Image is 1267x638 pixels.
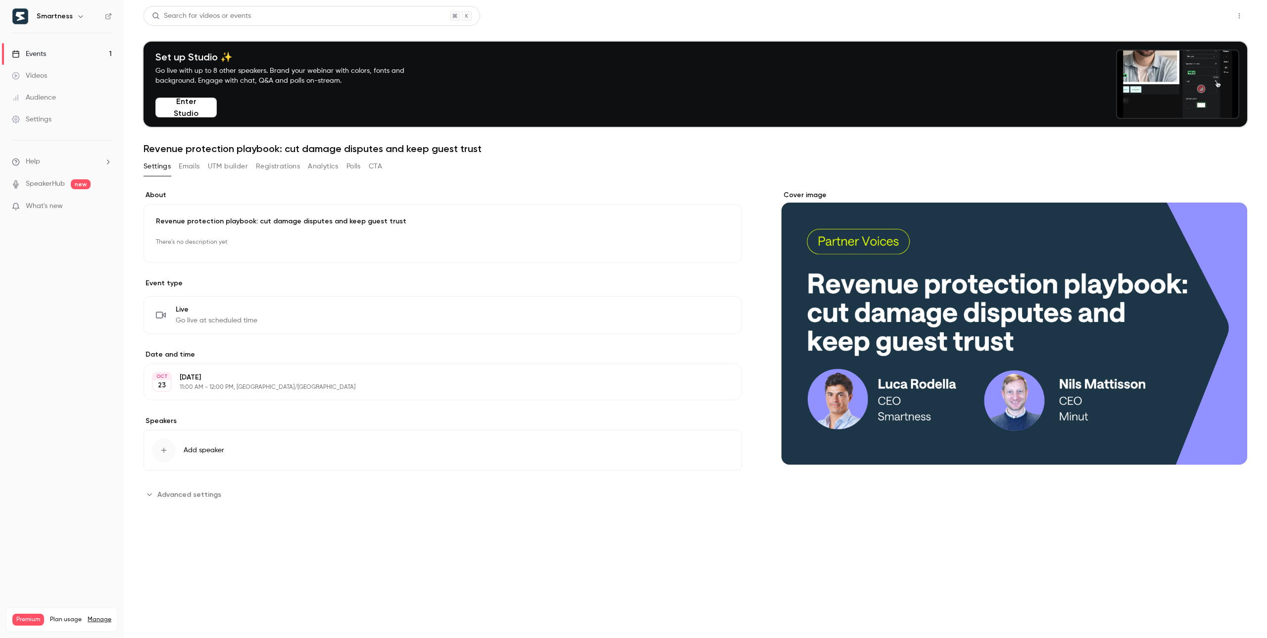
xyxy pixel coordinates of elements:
[308,159,339,174] button: Analytics
[37,11,73,21] h6: Smartness
[369,159,382,174] button: CTA
[153,373,171,380] div: OCT
[71,179,91,189] span: new
[12,93,56,103] div: Audience
[144,416,742,426] label: Speakers
[26,179,65,189] a: SpeakerHub
[208,159,248,174] button: UTM builder
[152,11,251,21] div: Search for videos or events
[26,201,63,212] span: What's new
[184,445,224,455] span: Add speaker
[179,159,199,174] button: Emails
[12,614,44,626] span: Premium
[12,8,28,24] img: Smartness
[144,278,742,288] p: Event type
[158,380,166,390] p: 23
[256,159,300,174] button: Registrations
[155,66,428,86] p: Go live with up to 8 other speakers. Brand your webinar with colors, fonts and background. Engage...
[156,234,730,250] p: There's no description yet
[346,159,361,174] button: Polls
[100,202,112,211] iframe: Noticeable Trigger
[144,486,227,502] button: Advanced settings
[12,157,112,167] li: help-dropdown-opener
[157,489,221,500] span: Advanced settings
[156,216,730,226] p: Revenue protection playbook: cut damage disputes and keep guest trust
[176,316,257,325] span: Go live at scheduled time
[26,157,40,167] span: Help
[144,190,742,200] label: About
[781,190,1247,200] label: Cover image
[176,305,257,315] span: Live
[155,51,428,63] h4: Set up Studio ✨
[144,350,742,360] label: Date and time
[144,486,742,502] section: Advanced settings
[50,616,82,624] span: Plan usage
[155,98,217,117] button: Enter Studio
[12,71,47,81] div: Videos
[12,114,51,124] div: Settings
[180,383,689,391] p: 11:00 AM - 12:00 PM, [GEOGRAPHIC_DATA]/[GEOGRAPHIC_DATA]
[144,143,1247,155] h1: Revenue protection playbook: cut damage disputes and keep guest trust
[144,430,742,471] button: Add speaker
[180,372,689,382] p: [DATE]
[12,49,46,59] div: Events
[1184,6,1223,26] button: Share
[88,616,111,624] a: Manage
[144,159,171,174] button: Settings
[781,190,1247,465] section: Cover image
